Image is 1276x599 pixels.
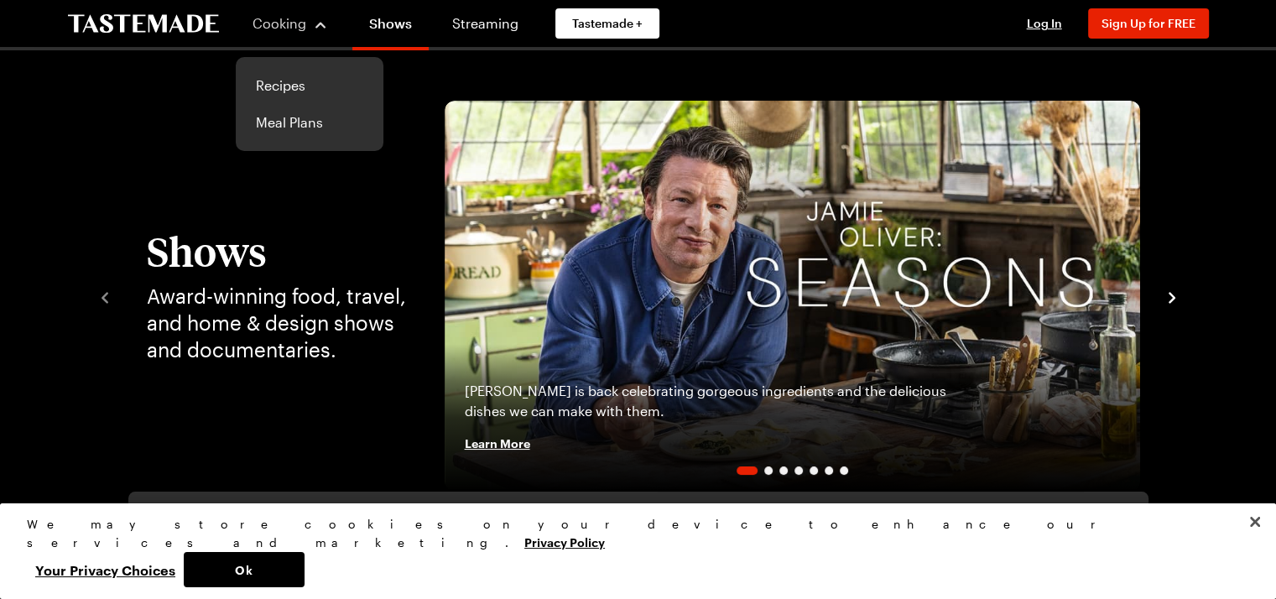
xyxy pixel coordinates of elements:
img: Jamie Oliver: Seasons [445,101,1140,492]
span: Go to slide 6 [825,466,833,475]
span: Sign Up for FREE [1102,16,1195,30]
button: Sign Up for FREE [1088,8,1209,39]
span: Go to slide 5 [810,466,818,475]
a: More information about your privacy, opens in a new tab [524,534,605,550]
span: Go to slide 7 [840,466,848,475]
span: Go to slide 1 [737,466,758,475]
div: Cooking [236,57,383,151]
a: To Tastemade Home Page [68,14,219,34]
span: Go to slide 4 [794,466,803,475]
button: navigate to next item [1164,286,1180,306]
span: Go to slide 2 [764,466,773,475]
a: Jamie Oliver: Seasons[PERSON_NAME] is back celebrating gorgeous ingredients and the delicious dis... [445,101,1140,492]
span: Cooking [253,15,306,31]
div: 1 / 7 [445,101,1140,492]
span: Go to slide 3 [779,466,788,475]
span: Learn More [465,435,530,451]
h1: Shows [147,229,411,273]
div: Privacy [27,515,1235,587]
a: Shows [352,3,429,50]
a: Meal Plans [246,104,373,141]
button: Cooking [253,3,329,44]
button: Log In [1011,15,1078,32]
p: [PERSON_NAME] is back celebrating gorgeous ingredients and the delicious dishes we can make with ... [465,381,989,421]
p: Award-winning food, travel, and home & design shows and documentaries. [147,283,411,363]
div: We may store cookies on your device to enhance our services and marketing. [27,515,1235,552]
span: Log In [1027,16,1062,30]
button: Your Privacy Choices [27,552,184,587]
a: Tastemade + [555,8,659,39]
button: Ok [184,552,305,587]
a: Recipes [246,67,373,104]
span: Tastemade + [572,15,643,32]
button: Close [1237,503,1273,540]
button: navigate to previous item [96,286,113,306]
